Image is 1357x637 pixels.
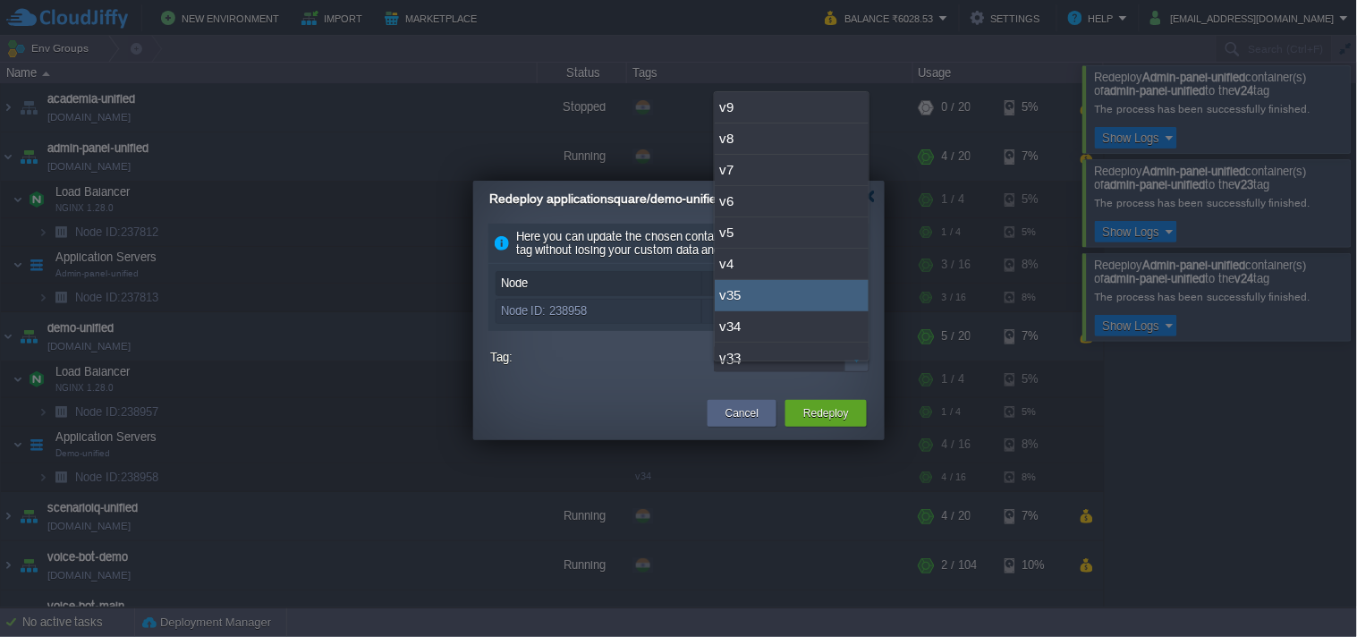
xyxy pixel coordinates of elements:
div: v33 [715,343,869,374]
div: v34 [702,300,863,323]
label: Tag: [490,346,709,369]
div: Here you can update the chosen containers to another template tag without losing your custom data... [488,224,869,264]
div: v8 [715,123,869,155]
button: Redeploy [803,404,849,422]
div: Node [496,272,701,295]
div: Node ID: 238958 [496,300,701,323]
div: Tag [702,272,863,295]
div: v4 [715,249,869,280]
button: Cancel [725,404,759,422]
div: v9 [715,92,869,123]
div: v6 [715,186,869,217]
div: v35 [715,280,869,311]
div: v5 [715,217,869,249]
div: v34 [715,311,869,343]
div: v7 [715,155,869,186]
span: Redeploy applicationsquare/demo-unified containers [489,191,786,206]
